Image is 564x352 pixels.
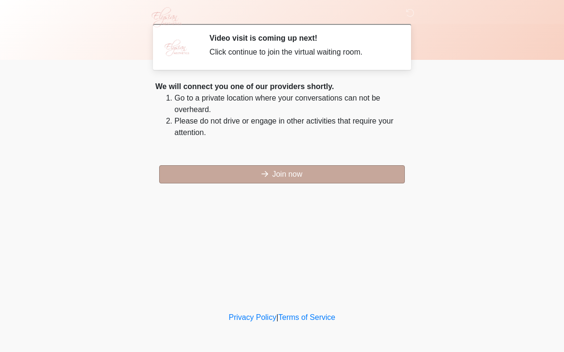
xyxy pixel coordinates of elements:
a: Privacy Policy [229,313,277,321]
img: Agent Avatar [163,34,191,62]
li: Go to a private location where your conversations can not be overheard. [174,92,409,115]
a: | [276,313,278,321]
li: Please do not drive or engage in other activities that require your attention. [174,115,409,138]
img: Elysian Aesthetics Logo [146,7,186,27]
button: Join now [159,165,405,183]
h2: Video visit is coming up next! [209,34,394,43]
a: Terms of Service [278,313,335,321]
div: We will connect you one of our providers shortly. [155,81,409,92]
div: Click continue to join the virtual waiting room. [209,46,394,58]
